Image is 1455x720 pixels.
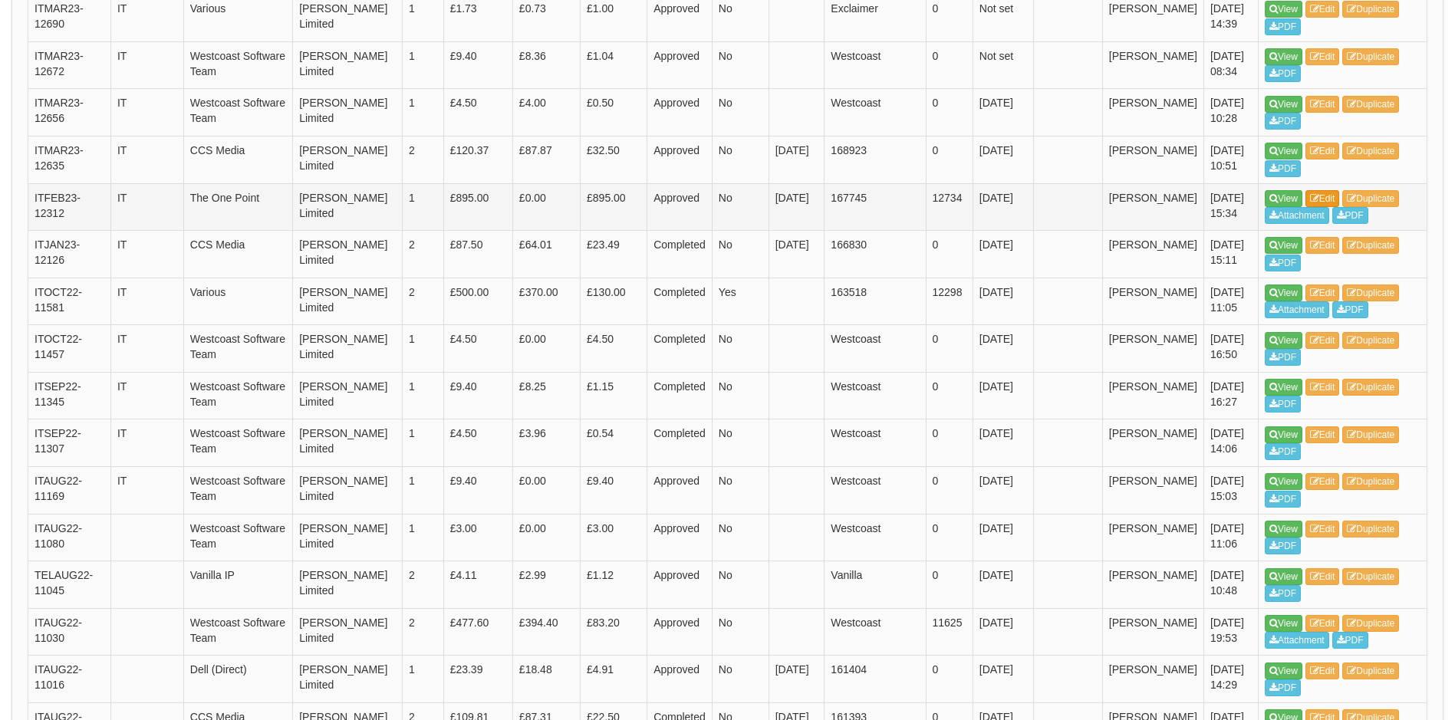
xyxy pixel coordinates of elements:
[926,656,973,703] td: 0
[293,89,403,136] td: [PERSON_NAME] Limited
[973,467,1033,515] td: [DATE]
[1305,615,1340,632] a: Edit
[926,41,973,89] td: 0
[712,372,769,419] td: No
[769,656,825,703] td: [DATE]
[1265,190,1302,207] a: View
[926,136,973,183] td: 0
[1342,521,1399,538] a: Duplicate
[1102,278,1203,325] td: [PERSON_NAME]
[403,89,444,136] td: 1
[293,419,403,467] td: [PERSON_NAME] Limited
[1265,65,1301,82] a: PDF
[926,419,973,467] td: 0
[926,514,973,561] td: 0
[1102,325,1203,373] td: [PERSON_NAME]
[973,514,1033,561] td: [DATE]
[1265,585,1301,602] a: PDF
[443,561,512,609] td: £4.11
[443,514,512,561] td: £3.00
[712,183,769,231] td: No
[825,419,926,467] td: Westcoast
[183,231,292,278] td: CCS Media
[973,278,1033,325] td: [DATE]
[1265,160,1301,177] a: PDF
[512,136,580,183] td: £87.87
[293,608,403,656] td: [PERSON_NAME] Limited
[1305,190,1340,207] a: Edit
[1342,473,1399,490] a: Duplicate
[1305,237,1340,254] a: Edit
[183,136,292,183] td: CCS Media
[110,278,183,325] td: IT
[647,467,713,515] td: Approved
[1102,41,1203,89] td: [PERSON_NAME]
[647,136,713,183] td: Approved
[973,561,1033,609] td: [DATE]
[28,41,111,89] td: ITMAR23-12672
[1305,143,1340,159] a: Edit
[1102,656,1203,703] td: [PERSON_NAME]
[183,41,292,89] td: Westcoast Software Team
[581,278,647,325] td: £130.00
[1265,301,1329,318] a: Attachment
[1305,473,1340,490] a: Edit
[183,183,292,231] td: The One Point
[825,467,926,515] td: Westcoast
[512,561,580,609] td: £2.99
[973,183,1033,231] td: [DATE]
[825,231,926,278] td: 166830
[1203,136,1258,183] td: [DATE] 10:51
[769,183,825,231] td: [DATE]
[1265,18,1301,35] a: PDF
[1203,514,1258,561] td: [DATE] 11:06
[647,41,713,89] td: Approved
[1265,207,1329,224] a: Attachment
[581,41,647,89] td: £1.04
[825,136,926,183] td: 168923
[926,278,973,325] td: 12298
[973,41,1033,89] td: Not set
[443,231,512,278] td: £87.50
[28,89,111,136] td: ITMAR23-12656
[110,325,183,373] td: IT
[1342,1,1399,18] a: Duplicate
[581,514,647,561] td: £3.00
[1203,467,1258,515] td: [DATE] 15:03
[647,561,713,609] td: Approved
[403,136,444,183] td: 2
[1265,1,1302,18] a: View
[293,183,403,231] td: [PERSON_NAME] Limited
[1265,662,1302,679] a: View
[647,372,713,419] td: Completed
[403,231,444,278] td: 2
[1102,231,1203,278] td: [PERSON_NAME]
[183,325,292,373] td: Westcoast Software Team
[1102,419,1203,467] td: [PERSON_NAME]
[1305,662,1340,679] a: Edit
[293,561,403,609] td: [PERSON_NAME] Limited
[1102,514,1203,561] td: [PERSON_NAME]
[1265,284,1302,301] a: View
[926,231,973,278] td: 0
[926,89,973,136] td: 0
[512,89,580,136] td: £4.00
[926,372,973,419] td: 0
[712,419,769,467] td: No
[973,89,1033,136] td: [DATE]
[1305,284,1340,301] a: Edit
[712,41,769,89] td: No
[1332,632,1368,649] a: PDF
[293,467,403,515] td: [PERSON_NAME] Limited
[183,278,292,325] td: Various
[1102,183,1203,231] td: [PERSON_NAME]
[28,372,111,419] td: ITSEP22-11345
[1265,568,1302,585] a: View
[1342,332,1399,349] a: Duplicate
[512,514,580,561] td: £0.00
[973,656,1033,703] td: [DATE]
[443,325,512,373] td: £4.50
[926,608,973,656] td: 11625
[1342,568,1399,585] a: Duplicate
[647,514,713,561] td: Approved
